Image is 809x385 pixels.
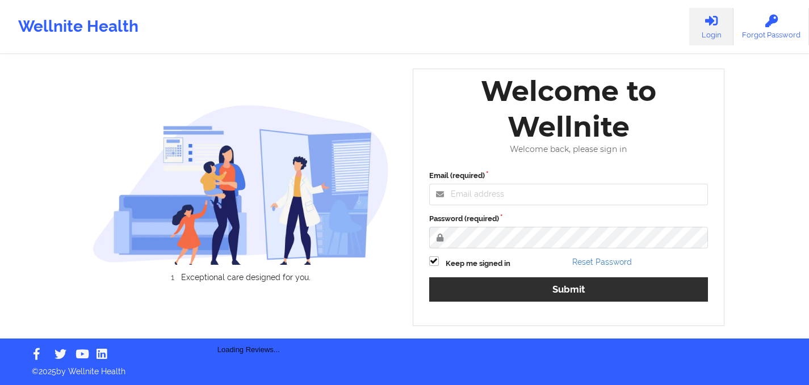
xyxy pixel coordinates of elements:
[446,258,510,269] label: Keep me signed in
[93,104,389,265] img: wellnite-auth-hero_200.c722682e.png
[689,8,733,45] a: Login
[429,213,709,225] label: Password (required)
[93,301,405,356] div: Loading Reviews...
[421,145,716,154] div: Welcome back, please sign in
[733,8,809,45] a: Forgot Password
[421,73,716,145] div: Welcome to Wellnite
[429,184,709,205] input: Email address
[24,358,785,377] p: © 2025 by Wellnite Health
[429,170,709,181] label: Email (required)
[103,273,389,282] li: Exceptional care designed for you.
[429,277,709,302] button: Submit
[572,257,632,266] a: Reset Password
